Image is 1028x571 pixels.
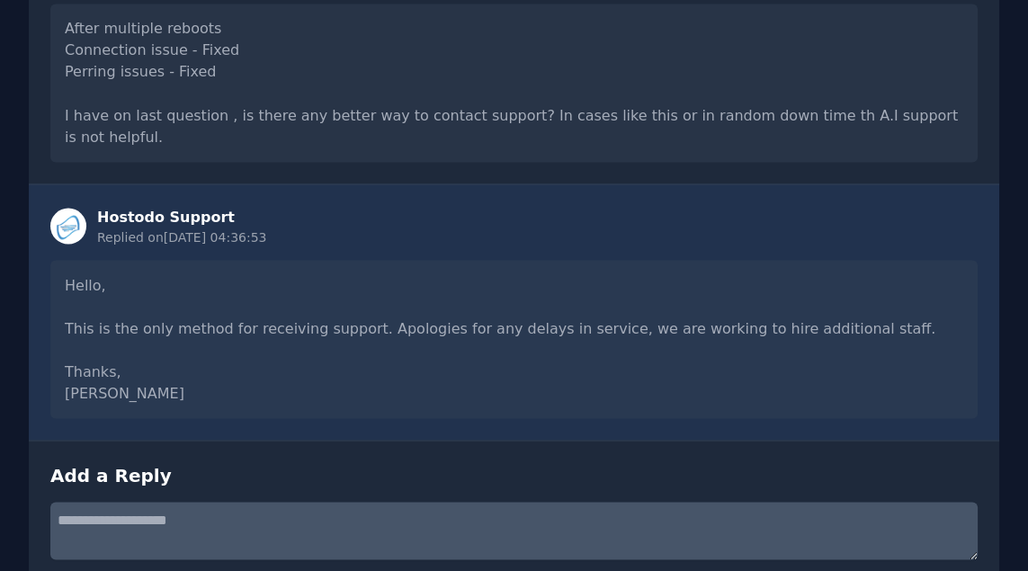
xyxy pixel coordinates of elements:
[50,4,978,162] div: After multiple reboots Connection issue - Fixed Perring issues - Fixed I have on last question , ...
[50,260,978,418] div: Hello, This is the only method for receiving support. Apologies for any delays in service, we are...
[50,208,86,244] img: Staff
[97,206,266,228] div: Hostodo Support
[97,228,266,245] div: Replied on [DATE] 04:36:53
[50,462,978,487] h3: Add a Reply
